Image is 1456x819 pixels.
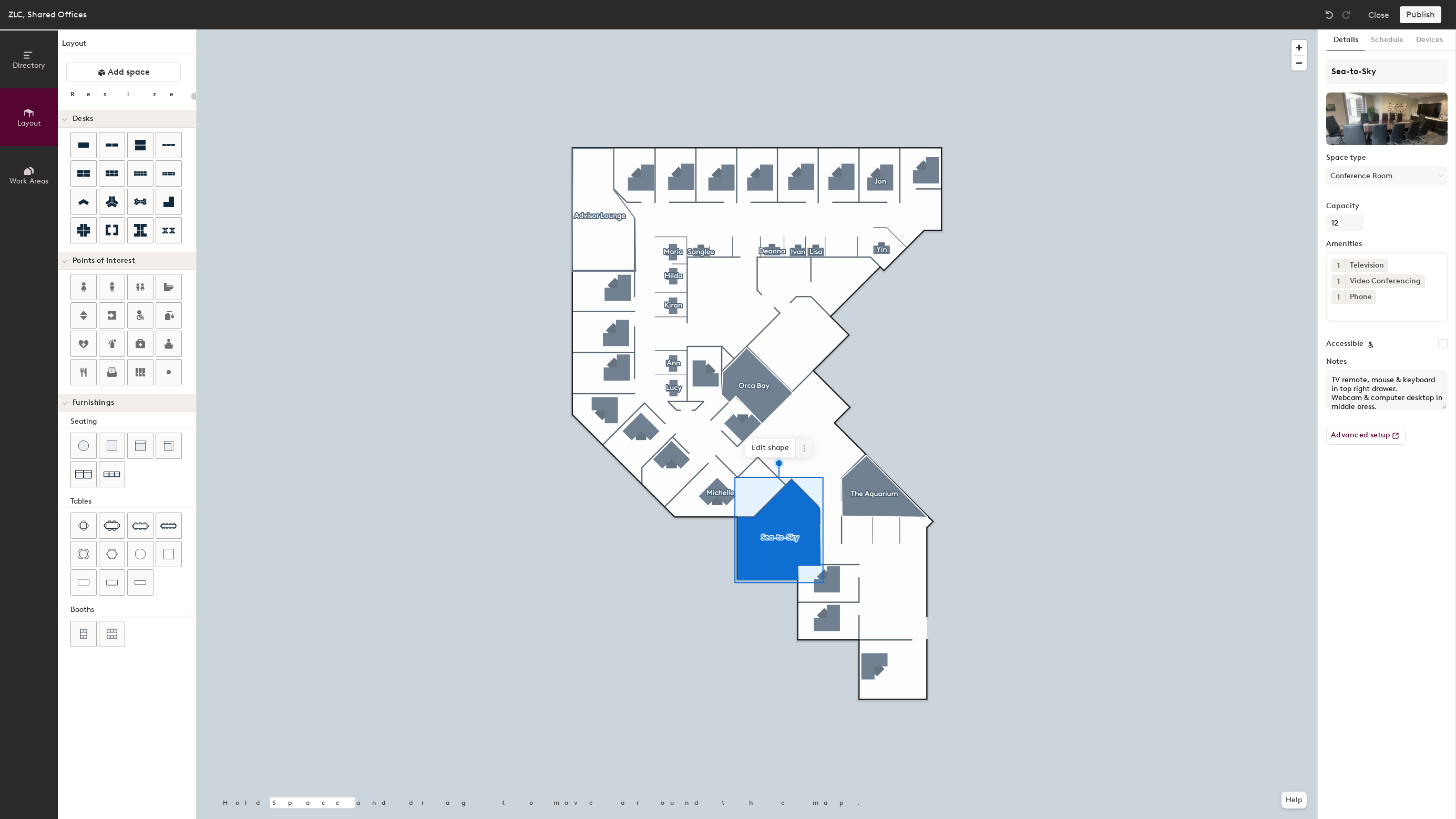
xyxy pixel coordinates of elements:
[78,549,89,559] img: Four seat round table
[156,433,182,459] button: Couch (corner)
[1326,370,1448,410] textarea: TV remote, mouse & keyboard in top right drawer. Webcam & computer desktop in middle press. Plate...
[104,520,120,531] img: Six seat table
[99,621,125,647] button: Six seat booth
[70,461,97,487] button: Couch (x2)
[1345,290,1376,304] div: Phone
[132,517,149,534] img: Eight seat table
[107,629,117,639] img: Six seat booth
[1281,792,1307,808] button: Help
[1337,292,1340,303] span: 1
[99,513,125,539] button: Six seat table
[79,629,88,639] img: Four seat booth
[78,520,89,531] img: Four seat table
[135,441,146,451] img: Couch (middle)
[1324,9,1335,20] img: Undo
[70,416,196,427] div: Seating
[108,67,150,77] span: Add space
[1345,274,1425,288] div: Video Conferencing
[127,433,153,459] button: Couch (middle)
[1326,357,1448,366] label: Notes
[127,569,153,596] button: Table (1x4)
[163,441,174,451] img: Couch (corner)
[745,439,796,457] span: Edit shape
[70,433,97,459] button: Stool
[9,177,48,186] span: Work Areas
[13,61,45,70] span: Directory
[8,8,87,21] div: ZLC, Shared Offices
[1341,9,1351,20] img: Redo
[58,38,196,54] h1: Layout
[99,541,125,567] button: Six seat round table
[78,441,89,451] img: Stool
[106,577,118,588] img: Table (1x3)
[66,63,181,81] button: Add space
[1345,259,1388,272] div: Television
[17,119,41,128] span: Layout
[107,441,117,451] img: Cushion
[160,517,177,534] img: Ten seat table
[70,569,97,596] button: Table (1x2)
[1410,29,1449,51] button: Devices
[1326,153,1448,162] label: Space type
[1331,290,1345,304] button: 1
[106,549,118,559] img: Six seat round table
[104,466,120,483] img: Couch (x3)
[1331,274,1345,288] button: 1
[1326,427,1406,445] button: Advanced setup
[156,541,182,567] button: Table (1x1)
[99,569,125,596] button: Table (1x3)
[70,604,196,616] div: Booths
[1327,29,1365,51] button: Details
[135,549,146,559] img: Table (round)
[75,466,92,483] img: Couch (x2)
[73,398,114,407] span: Furnishings
[135,577,146,588] img: Table (1x4)
[1326,93,1448,145] img: The space named Sea-to-Sky
[1331,259,1345,272] button: 1
[73,115,93,123] span: Desks
[1326,340,1363,348] label: Accessible
[1326,202,1448,210] label: Capacity
[70,513,97,539] button: Four seat table
[78,577,89,588] img: Table (1x2)
[1326,240,1448,248] label: Amenities
[99,433,125,459] button: Cushion
[127,541,153,567] button: Table (round)
[1337,276,1340,287] span: 1
[70,496,196,507] div: Tables
[127,513,153,539] button: Eight seat table
[1326,166,1448,185] button: Conference Room
[1365,29,1410,51] button: Schedule
[1368,6,1389,23] button: Close
[73,257,135,265] span: Points of Interest
[70,90,187,98] div: Resize
[70,621,97,647] button: Four seat booth
[70,541,97,567] button: Four seat round table
[1337,260,1340,271] span: 1
[156,513,182,539] button: Ten seat table
[163,549,174,559] img: Table (1x1)
[99,461,125,487] button: Couch (x3)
